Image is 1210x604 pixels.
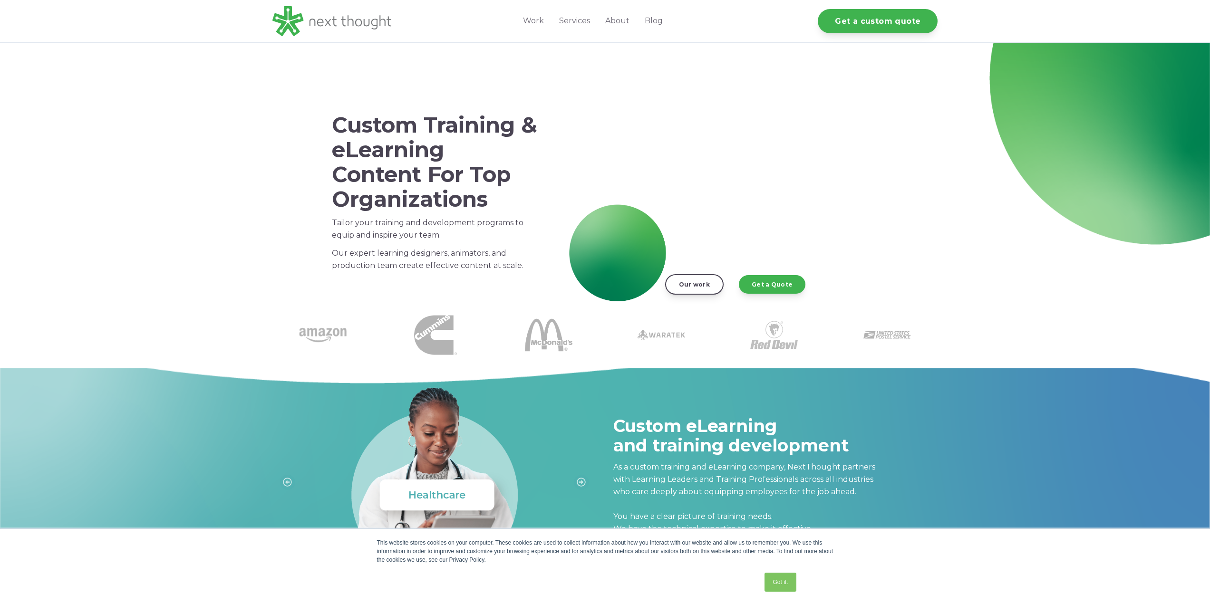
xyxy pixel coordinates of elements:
[377,538,833,564] div: This website stores cookies on your computer. These cookies are used to collect information about...
[818,9,938,33] a: Get a custom quote
[272,6,391,36] img: LG - NextThought Logo
[332,247,537,272] p: Our expert learning designers, animators, and production team create effective content at scale.
[272,367,597,598] section: Image carousel with 9 slides.
[525,311,572,359] img: McDonalds 1
[638,311,685,359] img: Waratek logo
[613,415,849,456] span: Custom eLearning and training development
[332,217,537,241] p: Tailor your training and development programs to equip and inspire your team.
[613,462,875,533] span: As a custom training and eLearning company, NextThought partners with Learning Leaders and Traini...
[750,311,798,359] img: Red Devil
[574,475,589,490] button: Next slide
[863,311,911,359] img: USPS
[272,367,597,578] div: 1 of 9
[332,113,537,211] h1: Custom Training & eLearning Content For Top Organizations
[765,573,796,592] a: Got it.
[280,475,295,490] button: Go to last slide
[299,311,347,359] img: amazon-1
[343,367,526,578] img: Healthcare
[414,314,457,356] img: Cummins
[739,275,805,293] a: Get a Quote
[590,105,875,265] iframe: NextThought Reel
[665,274,724,294] a: Our work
